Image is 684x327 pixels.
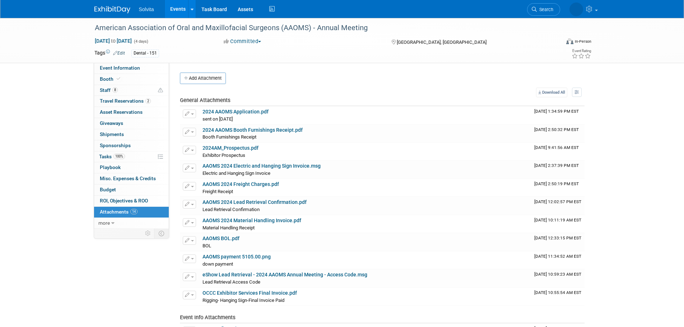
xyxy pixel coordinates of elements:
a: 2024 AAOMS Application.pdf [203,109,269,115]
span: Attachments [100,209,138,215]
div: American Association of Oral and Maxillofacial Surgeons (AAOMS) - Annual Meeting [92,22,549,34]
span: Asset Reservations [100,109,143,115]
a: OCCC Exhibitor Services Final Invoice.pdf [203,290,297,296]
td: Upload Timestamp [531,288,585,305]
span: Upload Timestamp [534,254,581,259]
a: Attachments14 [94,207,169,218]
span: Solvita [139,6,154,12]
span: Travel Reservations [100,98,151,104]
a: Edit [113,51,125,56]
span: Sponsorships [100,143,131,148]
span: Freight Receipt [203,189,233,194]
a: Giveaways [94,118,169,129]
img: ExhibitDay [94,6,130,13]
a: AAOMS BOL.pdf [203,235,239,241]
td: Upload Timestamp [531,160,585,178]
a: Booth [94,74,169,85]
a: Download All [536,88,567,97]
span: (4 days) [133,39,148,44]
span: Budget [100,187,116,192]
span: Exhibitor Prospectus [203,153,245,158]
a: eShow Lead Retrieval - 2024 AAOMS Annual Meeting - Access Code.msg [203,272,367,277]
td: Personalize Event Tab Strip [142,229,154,238]
button: Add Attachment [180,73,226,84]
span: [GEOGRAPHIC_DATA], [GEOGRAPHIC_DATA] [397,39,487,45]
span: Upload Timestamp [534,218,581,223]
div: In-Person [574,39,591,44]
a: AAOMS 2024 Lead Retrieval Confirmation.pdf [203,199,307,205]
span: Playbook [100,164,121,170]
span: Search [537,7,553,12]
span: Lead Retrieval Confirmation [203,207,260,212]
span: to [110,38,117,44]
a: more [94,218,169,229]
td: Tags [94,49,125,57]
span: Rigging- Hanging Sign-Final Invoice Paid [203,298,284,303]
a: AAOMS payment 5105.00.png [203,254,271,260]
span: more [98,220,110,226]
span: Upload Timestamp [534,163,579,168]
span: Potential Scheduling Conflict -- at least one attendee is tagged in another overlapping event. [158,87,163,94]
img: Celeste Bombick [569,3,583,16]
a: Budget [94,184,169,195]
span: General Attachments [180,97,231,103]
a: Shipments [94,129,169,140]
span: 8 [112,87,118,93]
a: Playbook [94,162,169,173]
span: Misc. Expenses & Credits [100,176,156,181]
a: AAOMS 2024 Electric and Hanging Sign Invoice.msg [203,163,321,169]
span: Shipments [100,131,124,137]
a: 2024AM_Prospectus.pdf [203,145,259,151]
span: Upload Timestamp [534,272,581,277]
span: Upload Timestamp [534,235,581,240]
td: Toggle Event Tabs [154,229,169,238]
a: AAOMS 2024 Freight Charges.pdf [203,181,279,187]
span: BOL [203,243,211,248]
span: Upload Timestamp [534,181,579,186]
td: Upload Timestamp [531,197,585,215]
a: Asset Reservations [94,107,169,118]
td: Upload Timestamp [531,106,585,124]
a: Search [527,3,560,16]
span: Event Info Attachments [180,314,236,321]
span: [DATE] [DATE] [94,38,132,44]
span: Upload Timestamp [534,109,579,114]
span: sent on [DATE] [203,116,233,122]
span: 2 [145,98,151,104]
span: Booth Furnishings Receipt [203,134,256,140]
td: Upload Timestamp [531,269,585,287]
a: Misc. Expenses & Credits [94,173,169,184]
i: Booth reservation complete [117,77,120,81]
span: down payment [203,261,233,267]
span: Giveaways [100,120,123,126]
span: ROI, Objectives & ROO [100,198,148,204]
td: Upload Timestamp [531,251,585,269]
span: 100% [113,154,125,159]
td: Upload Timestamp [531,215,585,233]
a: Staff8 [94,85,169,96]
span: Staff [100,87,118,93]
span: Upload Timestamp [534,127,579,132]
div: Dental - 151 [131,50,159,57]
span: 14 [130,209,138,214]
span: Lead Retrieval Access Code [203,279,260,285]
a: Sponsorships [94,140,169,151]
td: Upload Timestamp [531,143,585,160]
span: Upload Timestamp [534,145,579,150]
span: Tasks [99,154,125,159]
img: Format-Inperson.png [566,38,573,44]
span: Material Handling Receipt [203,225,255,230]
a: AAOMS 2024 Material Handling Invoice.pdf [203,218,301,223]
a: Event Information [94,63,169,74]
span: Event Information [100,65,140,71]
span: Upload Timestamp [534,199,581,204]
span: Upload Timestamp [534,290,581,295]
a: Tasks100% [94,151,169,162]
td: Upload Timestamp [531,233,585,251]
span: Booth [100,76,122,82]
td: Upload Timestamp [531,125,585,143]
div: Event Rating [572,49,591,53]
a: Travel Reservations2 [94,96,169,107]
a: ROI, Objectives & ROO [94,196,169,206]
span: Electric and Hanging Sign Invoice [203,170,270,176]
